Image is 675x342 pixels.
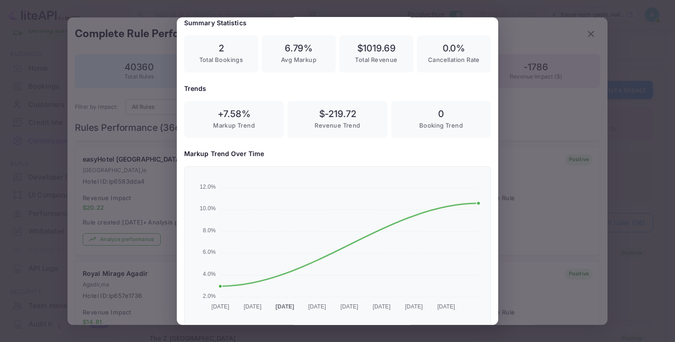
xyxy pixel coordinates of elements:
tspan: [DATE] [341,303,359,310]
tspan: [DATE] [437,303,455,310]
tspan: [DATE] [276,303,294,310]
tspan: 12.0% [200,184,216,190]
h6: 0 [399,108,484,119]
tspan: [DATE] [405,303,423,310]
h6: $ 1019.69 [347,43,406,54]
h6: + 7.58 % [191,108,276,119]
tspan: 8.0% [203,227,216,234]
tspan: 6.0% [203,249,216,256]
h6: Markup Trend Over Time [184,149,491,159]
span: Avg Markup [281,56,316,63]
h6: Summary Statistics [184,18,491,28]
h6: 0.0 % [424,43,484,54]
tspan: [DATE] [211,303,229,310]
h6: 6.79 % [269,43,328,54]
span: Booking Trend [419,122,463,129]
span: Total Revenue [355,56,397,63]
h6: Trends [184,84,491,94]
tspan: [DATE] [244,303,262,310]
tspan: 10.0% [200,205,216,212]
span: Revenue Trend [315,122,360,129]
span: Cancellation Rate [428,56,480,63]
tspan: 2.0% [203,293,216,299]
tspan: [DATE] [373,303,391,310]
h6: $ -219.72 [295,108,380,119]
tspan: [DATE] [308,303,326,310]
h6: 2 [191,43,251,54]
tspan: 4.0% [203,271,216,277]
span: Total Bookings [199,56,243,63]
span: Markup Trend [213,122,255,129]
